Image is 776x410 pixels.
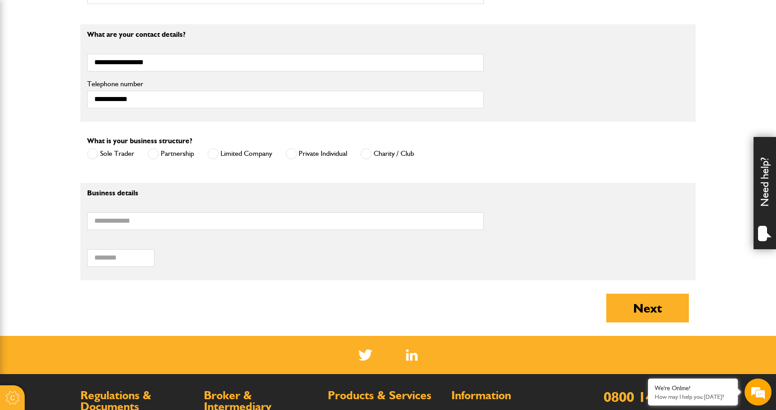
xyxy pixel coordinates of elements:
[655,384,731,392] div: We're Online!
[406,349,418,361] a: LinkedIn
[87,137,192,145] label: What is your business structure?
[122,277,163,289] em: Start Chat
[451,390,566,401] h2: Information
[87,190,484,197] p: Business details
[207,148,272,159] label: Limited Company
[12,83,164,103] input: Enter your last name
[47,50,151,62] div: Chat with us now
[358,349,372,361] img: Twitter
[147,4,169,26] div: Minimize live chat window
[12,136,164,156] input: Enter your phone number
[87,80,484,88] label: Telephone number
[361,148,414,159] label: Charity / Club
[328,390,442,401] h2: Products & Services
[87,148,134,159] label: Sole Trader
[286,148,347,159] label: Private Individual
[87,31,484,38] p: What are your contact details?
[606,294,689,322] button: Next
[655,393,731,400] p: How may I help you today?
[754,137,776,249] div: Need help?
[12,163,164,269] textarea: Type your message and hit 'Enter'
[148,148,194,159] label: Partnership
[406,349,418,361] img: Linked In
[12,110,164,129] input: Enter your email address
[15,50,38,62] img: d_20077148190_company_1631870298795_20077148190
[604,388,696,406] a: 0800 141 2877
